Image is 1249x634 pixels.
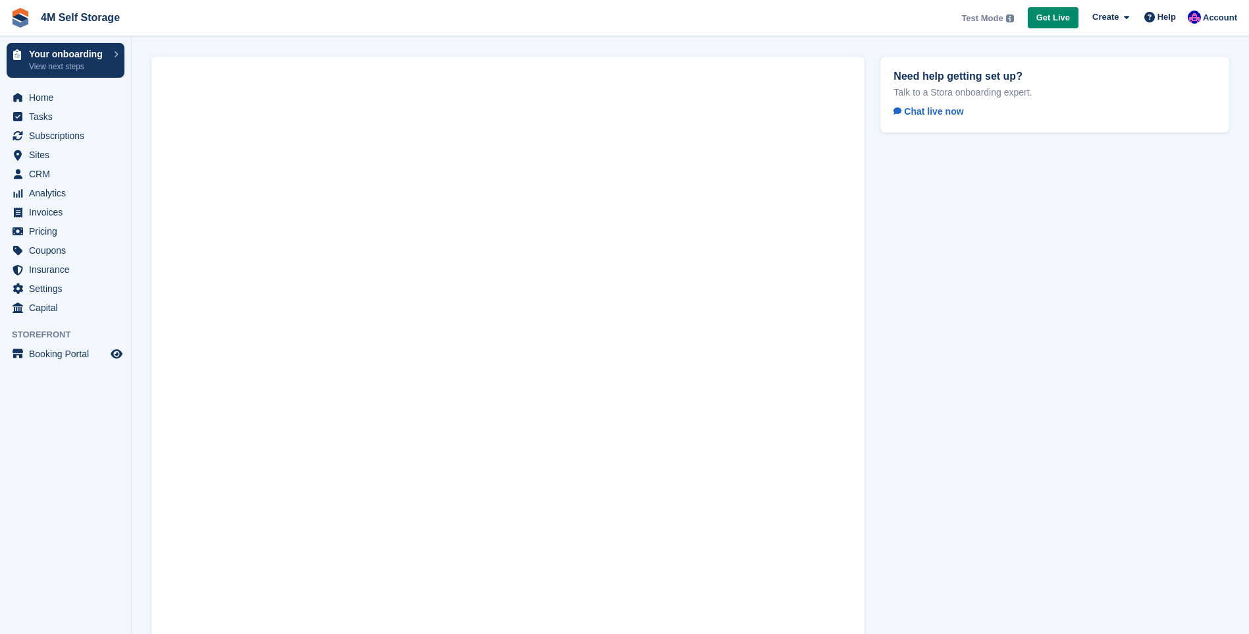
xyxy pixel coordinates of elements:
span: Settings [29,279,108,298]
span: Sites [29,146,108,164]
a: Your onboarding View next steps [7,43,124,78]
a: menu [7,107,124,126]
span: Subscriptions [29,127,108,145]
span: Pricing [29,222,108,241]
span: Insurance [29,260,108,279]
a: Preview store [109,346,124,362]
a: menu [7,260,124,279]
img: stora-icon-8386f47178a22dfd0bd8f6a31ec36ba5ce8667c1dd55bd0f319d3a0aa187defe.svg [11,8,30,28]
span: Chat live now [893,106,963,117]
img: Pete Clutton [1188,11,1201,24]
a: menu [7,345,124,363]
span: Capital [29,299,108,317]
a: menu [7,127,124,145]
span: Storefront [12,328,131,341]
span: CRM [29,165,108,183]
span: Help [1157,11,1176,24]
span: Analytics [29,184,108,202]
a: menu [7,203,124,221]
a: menu [7,299,124,317]
span: Create [1092,11,1119,24]
a: Chat live now [893,103,974,119]
a: menu [7,146,124,164]
a: menu [7,241,124,260]
a: menu [7,279,124,298]
span: Invoices [29,203,108,221]
a: 4M Self Storage [36,7,125,28]
a: menu [7,88,124,107]
span: Account [1203,11,1237,24]
a: Get Live [1028,7,1078,29]
span: Coupons [29,241,108,260]
h2: Need help getting set up? [893,70,1216,82]
p: View next steps [29,61,107,72]
span: Test Mode [961,12,1003,25]
span: Get Live [1036,11,1070,24]
span: Home [29,88,108,107]
p: Talk to a Stora onboarding expert. [893,86,1216,98]
p: Your onboarding [29,49,107,59]
img: icon-info-grey-7440780725fd019a000dd9b08b2336e03edf1995a4989e88bcd33f0948082b44.svg [1006,14,1014,22]
a: menu [7,165,124,183]
a: menu [7,184,124,202]
span: Tasks [29,107,108,126]
span: Booking Portal [29,345,108,363]
a: menu [7,222,124,241]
